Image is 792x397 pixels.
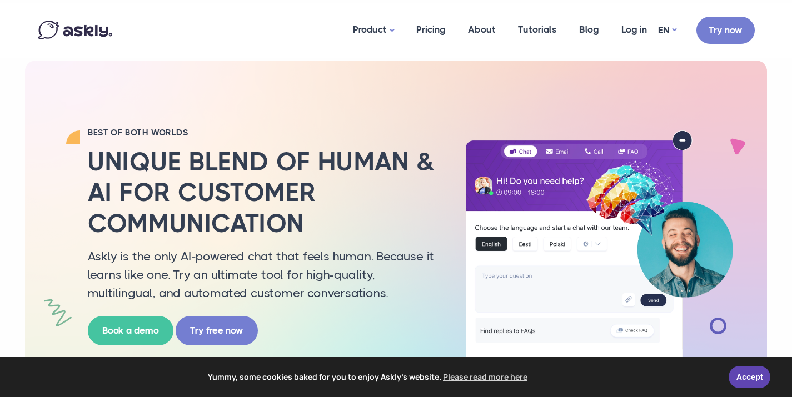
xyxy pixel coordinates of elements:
h2: Unique blend of human & AI for customer communication [88,147,438,239]
a: Log in [610,3,658,57]
a: Accept [729,366,770,388]
span: Yummy, some cookies baked for you to enjoy Askly's website. [16,369,721,385]
a: Try free now [176,316,258,345]
a: Blog [568,3,610,57]
a: Book a demo [88,316,173,345]
a: EN [658,22,676,38]
h2: BEST OF BOTH WORLDS [88,127,438,138]
a: Tutorials [507,3,568,57]
p: Askly is the only AI-powered chat that feels human. Because it learns like one. Try an ultimate t... [88,247,438,302]
a: Pricing [405,3,457,57]
a: About [457,3,507,57]
img: AI multilingual chat [455,130,744,370]
a: Try now [696,17,755,44]
a: Product [342,3,405,58]
a: learn more about cookies [441,369,529,385]
img: Askly [38,21,112,39]
h2: 14-day free trial. Fits every website. [88,356,438,369]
